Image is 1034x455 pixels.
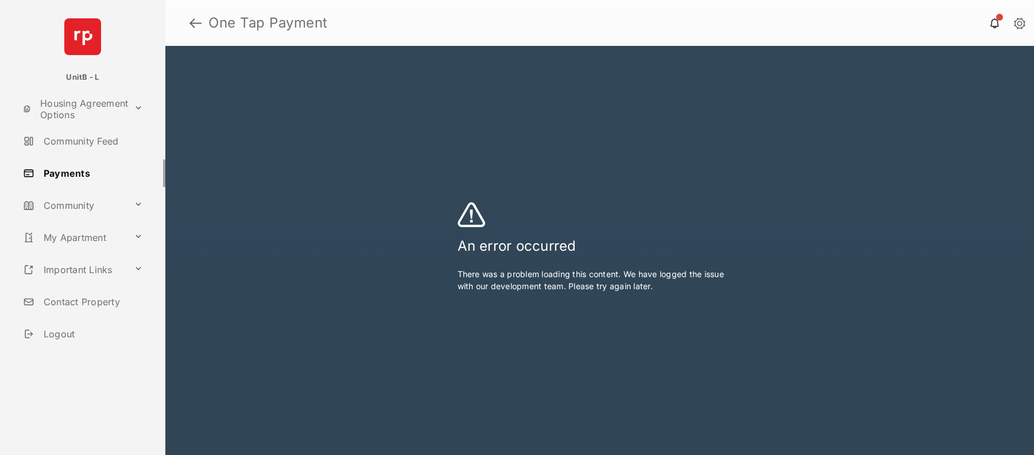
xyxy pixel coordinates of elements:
a: Housing Agreement Options [18,95,129,123]
p: UnitB - L [66,72,99,83]
a: Important Links [18,256,129,283]
a: Community Feed [18,127,165,155]
a: Payments [18,160,165,187]
a: My Apartment [18,224,129,251]
strong: One Tap Payment [208,16,328,30]
a: Community [18,192,129,219]
p: There was a problem loading this content. We have logged the issue with our development team. Ple... [458,268,742,292]
h3: An error occurred [458,238,742,254]
img: svg+xml;base64,PHN2ZyB4bWxucz0iaHR0cDovL3d3dy53My5vcmcvMjAwMC9zdmciIHdpZHRoPSI2NCIgaGVpZ2h0PSI2NC... [64,18,101,55]
a: Logout [18,320,165,348]
a: Contact Property [18,288,165,316]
